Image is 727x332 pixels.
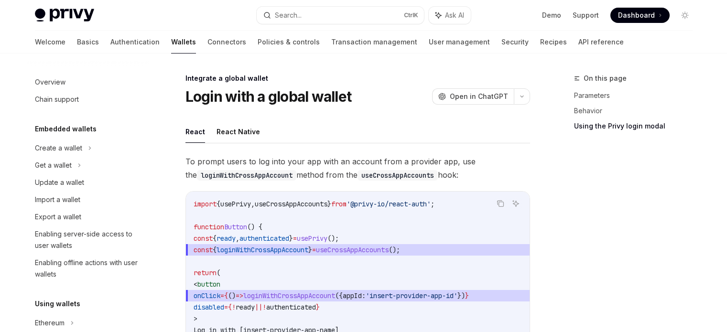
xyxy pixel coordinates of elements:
span: usePrivy [297,234,327,243]
a: Transaction management [331,31,417,54]
span: 'insert-provider-app-id' [366,291,457,300]
a: Enabling server-side access to user wallets [27,225,150,254]
a: Security [501,31,529,54]
span: > [194,314,197,323]
span: ! [262,303,266,311]
span: ; [431,200,434,208]
span: { [217,200,220,208]
span: useCrossAppAccounts [316,246,389,254]
span: return [194,268,217,277]
button: Ask AI [510,197,522,210]
a: Welcome [35,31,65,54]
span: < [194,280,197,289]
span: ({ [335,291,343,300]
span: Dashboard [618,11,655,20]
span: = [220,291,224,300]
span: || [255,303,262,311]
span: function [194,223,224,231]
span: const [194,246,213,254]
div: Get a wallet [35,160,72,171]
a: Basics [77,31,99,54]
span: (); [327,234,339,243]
span: Ask AI [445,11,464,20]
span: authenticated [266,303,316,311]
span: Ctrl K [404,11,418,19]
a: Demo [542,11,561,20]
span: } [465,291,469,300]
div: Export a wallet [35,211,81,223]
span: => [236,291,243,300]
span: { [213,246,217,254]
span: loginWithCrossAppAccount [217,246,308,254]
span: = [293,234,297,243]
div: Update a wallet [35,177,84,188]
span: import [194,200,217,208]
div: Search... [275,10,302,21]
span: ! [232,303,236,311]
span: } [308,246,312,254]
button: Copy the contents from the code block [494,197,507,210]
a: Connectors [207,31,246,54]
span: { [224,291,228,300]
h5: Using wallets [35,298,80,310]
span: Open in ChatGPT [450,92,508,101]
a: Parameters [574,88,700,103]
span: () { [247,223,262,231]
span: , [251,200,255,208]
div: Chain support [35,94,79,105]
span: { [228,303,232,311]
div: Import a wallet [35,194,80,205]
a: Dashboard [610,8,670,23]
span: appId: [343,291,366,300]
a: Import a wallet [27,191,150,208]
a: Overview [27,74,150,91]
button: React [185,120,205,143]
div: Create a wallet [35,142,82,154]
span: button [197,280,220,289]
span: On this page [584,73,627,84]
span: ready [236,303,255,311]
span: }) [457,291,465,300]
span: ready [217,234,236,243]
span: = [224,303,228,311]
button: React Native [217,120,260,143]
span: () [228,291,236,300]
span: } [289,234,293,243]
span: loginWithCrossAppAccount [243,291,335,300]
a: Chain support [27,91,150,108]
span: = [312,246,316,254]
img: light logo [35,9,94,22]
h5: Embedded wallets [35,123,97,135]
span: (); [389,246,400,254]
a: Update a wallet [27,174,150,191]
span: authenticated [239,234,289,243]
span: useCrossAppAccounts [255,200,327,208]
a: Export a wallet [27,208,150,225]
span: from [331,200,347,208]
a: User management [429,31,490,54]
code: loginWithCrossAppAccount [197,170,296,181]
a: Using the Privy login modal [574,118,700,134]
a: Enabling offline actions with user wallets [27,254,150,283]
div: Integrate a global wallet [185,74,530,83]
button: Search...CtrlK [257,7,424,24]
a: API reference [578,31,624,54]
a: Policies & controls [258,31,320,54]
h1: Login with a global wallet [185,88,352,105]
span: '@privy-io/react-auth' [347,200,431,208]
div: Enabling offline actions with user wallets [35,257,144,280]
span: ( [217,268,220,277]
button: Toggle dark mode [677,8,693,23]
span: To prompt users to log into your app with an account from a provider app, use the method from the... [185,155,530,182]
span: Button [224,223,247,231]
a: Recipes [540,31,567,54]
span: } [327,200,331,208]
span: onClick [194,291,220,300]
button: Open in ChatGPT [432,88,514,105]
span: const [194,234,213,243]
button: Ask AI [429,7,471,24]
a: Support [573,11,599,20]
span: { [213,234,217,243]
a: Authentication [110,31,160,54]
a: Wallets [171,31,196,54]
